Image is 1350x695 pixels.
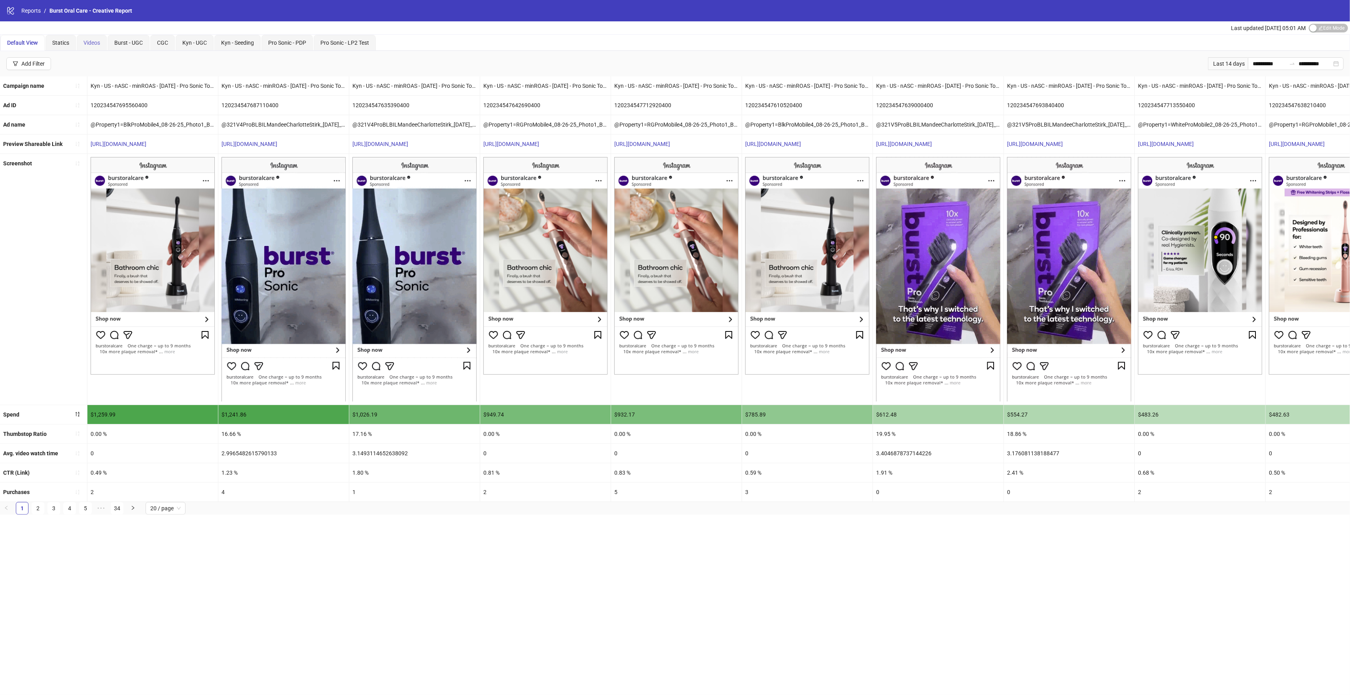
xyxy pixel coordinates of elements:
[352,157,477,401] img: Screenshot 120234547635390400
[480,424,611,443] div: 0.00 %
[611,483,742,502] div: 5
[3,141,62,147] b: Preview Shareable Link
[6,57,51,70] button: Add Filter
[268,40,306,46] span: Pro Sonic - PDP
[111,502,123,515] li: 34
[1135,444,1265,463] div: 0
[63,502,76,515] li: 4
[1135,96,1265,115] div: 120234547713550400
[114,40,143,46] span: Burst - UGC
[1138,141,1194,147] a: [URL][DOMAIN_NAME]
[75,470,80,475] span: sort-ascending
[611,76,742,95] div: Kyn - US - nASC - minROAS - [DATE] - Pro Sonic Toothbrush - LP2
[349,405,480,424] div: $1,026.19
[87,96,218,115] div: 120234547695560400
[611,424,742,443] div: 0.00 %
[218,115,349,134] div: @321V4ProBLBILMandeeCharlotteStirk_[DATE]_Video1_Brand_Testimonial_ProSonicToothBrush_BurstOralCa...
[1231,25,1306,31] span: Last updated [DATE] 05:01 AM
[75,489,80,495] span: sort-ascending
[21,61,45,67] div: Add Filter
[87,444,218,463] div: 0
[79,502,92,515] li: 5
[483,141,539,147] a: [URL][DOMAIN_NAME]
[1208,57,1248,70] div: Last 14 days
[218,96,349,115] div: 120234547687110400
[876,157,1000,401] img: Screenshot 120234547639000400
[1135,483,1265,502] div: 2
[75,161,80,166] span: sort-ascending
[611,405,742,424] div: $932.17
[1004,424,1134,443] div: 18.86 %
[91,157,215,375] img: Screenshot 120234547695560400
[742,483,873,502] div: 3
[742,463,873,482] div: 0.59 %
[480,463,611,482] div: 0.81 %
[95,502,108,515] span: •••
[16,502,28,514] a: 1
[480,444,611,463] div: 0
[111,502,123,514] a: 34
[873,115,1004,134] div: @321V5ProBLBILMandeeCharlotteStirk_[DATE]_Video1_Brand_Testimonial_ProSonicToothBrush_BurstOralCa...
[349,444,480,463] div: 3.1493114652638092
[3,411,19,418] b: Spend
[75,122,80,127] span: sort-ascending
[75,102,80,108] span: sort-ascending
[1004,463,1134,482] div: 2.41 %
[3,431,47,437] b: Thumbstop Ratio
[222,157,346,401] img: Screenshot 120234547687110400
[614,157,738,375] img: Screenshot 120234547712920400
[1004,483,1134,502] div: 0
[480,115,611,134] div: @Property1=RGProMobile4_08-26-25_Photo1_Brand_Review_ProSonicToothbrush_BurstOralCare_
[1007,157,1131,401] img: Screenshot 120234547693840400
[127,502,139,515] li: Next Page
[20,6,42,15] a: Reports
[352,141,408,147] a: [URL][DOMAIN_NAME]
[3,102,16,108] b: Ad ID
[75,83,80,89] span: sort-ascending
[127,502,139,515] button: right
[32,502,44,514] a: 2
[349,76,480,95] div: Kyn - US - nASC - minROAS - [DATE] - Pro Sonic Toothbrush - PDP
[1135,405,1265,424] div: $483.26
[1004,76,1134,95] div: Kyn - US - nASC - minROAS - [DATE] - Pro Sonic Toothbrush - LP2
[87,483,218,502] div: 2
[80,502,91,514] a: 5
[87,405,218,424] div: $1,259.99
[1004,405,1134,424] div: $554.27
[218,444,349,463] div: 2.9965482615790133
[1135,76,1265,95] div: Kyn - US - nASC - minROAS - [DATE] - Pro Sonic Toothbrush - LP2
[611,96,742,115] div: 120234547712920400
[742,96,873,115] div: 120234547610520400
[32,502,44,515] li: 2
[611,463,742,482] div: 0.83 %
[75,411,80,417] span: sort-descending
[349,115,480,134] div: @321V4ProBLBILMandeeCharlotteStirk_[DATE]_Video1_Brand_Testimonial_ProSonicToothBrush_BurstOralCa...
[480,483,611,502] div: 2
[146,502,186,515] div: Page Size
[157,40,168,46] span: CGC
[44,6,46,15] li: /
[87,424,218,443] div: 0.00 %
[745,141,801,147] a: [URL][DOMAIN_NAME]
[483,157,608,375] img: Screenshot 120234547642690400
[873,76,1004,95] div: Kyn - US - nASC - minROAS - [DATE] - Pro Sonic Toothbrush - PDP
[1269,141,1325,147] a: [URL][DOMAIN_NAME]
[218,76,349,95] div: Kyn - US - nASC - minROAS - [DATE] - Pro Sonic Toothbrush - LP2
[1289,61,1295,67] span: swap-right
[611,115,742,134] div: @Property1=RGProMobile4_08-26-25_Photo1_Brand_Review_ProSonicToothbrush_BurstOralCare_
[614,141,670,147] a: [URL][DOMAIN_NAME]
[16,502,28,515] li: 1
[1135,463,1265,482] div: 0.68 %
[221,40,254,46] span: Kyn - Seeding
[1135,424,1265,443] div: 0.00 %
[480,405,611,424] div: $949.74
[3,470,30,476] b: CTR (Link)
[182,40,207,46] span: Kyn - UGC
[873,405,1004,424] div: $612.48
[1289,61,1295,67] span: to
[75,141,80,147] span: sort-ascending
[95,502,108,515] li: Next 5 Pages
[873,424,1004,443] div: 19.95 %
[52,40,69,46] span: Statics
[47,502,60,515] li: 3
